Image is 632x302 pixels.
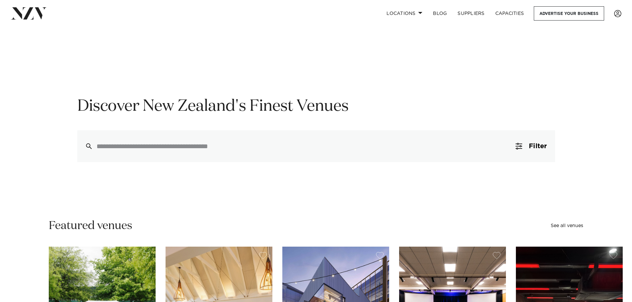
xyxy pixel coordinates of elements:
h2: Featured venues [49,218,132,233]
h1: Discover New Zealand's Finest Venues [77,96,555,117]
button: Filter [508,130,555,162]
a: See all venues [551,223,583,228]
a: BLOG [428,6,452,21]
a: SUPPLIERS [452,6,490,21]
a: Capacities [490,6,529,21]
a: Advertise your business [534,6,604,21]
a: Locations [381,6,428,21]
span: Filter [529,143,547,150]
img: nzv-logo.png [11,7,47,19]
